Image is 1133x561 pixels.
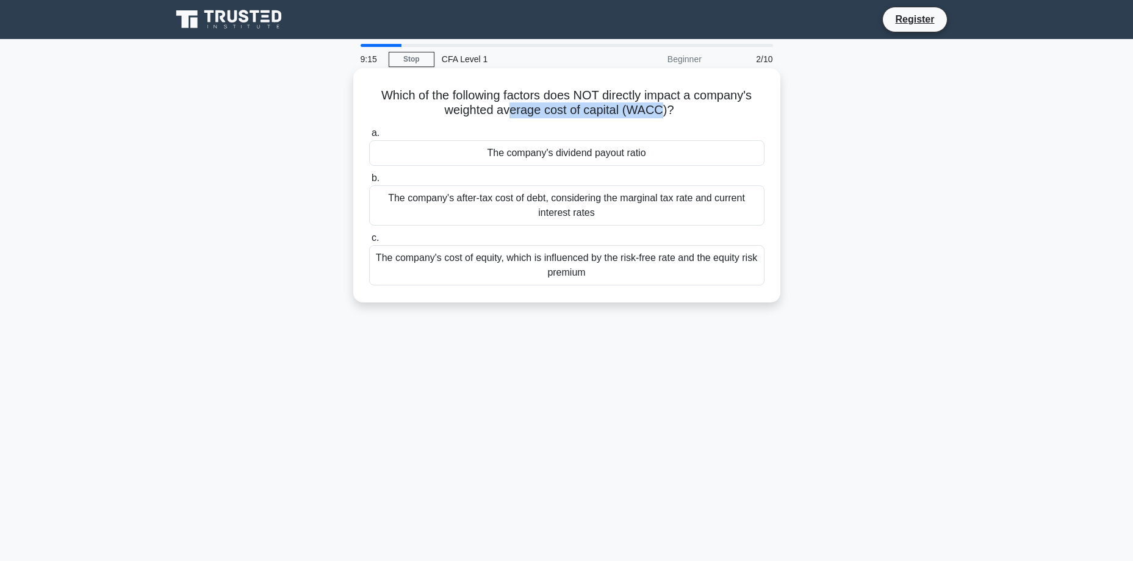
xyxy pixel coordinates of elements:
div: The company's after-tax cost of debt, considering the marginal tax rate and current interest rates [369,185,764,226]
h5: Which of the following factors does NOT directly impact a company's weighted average cost of capi... [368,88,766,118]
div: CFA Level 1 [434,47,602,71]
div: Beginner [602,47,709,71]
a: Register [888,12,941,27]
div: The company's dividend payout ratio [369,140,764,166]
div: The company's cost of equity, which is influenced by the risk-free rate and the equity risk premium [369,245,764,285]
div: 9:15 [353,47,389,71]
span: b. [372,173,379,183]
span: c. [372,232,379,243]
div: 2/10 [709,47,780,71]
a: Stop [389,52,434,67]
span: a. [372,127,379,138]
